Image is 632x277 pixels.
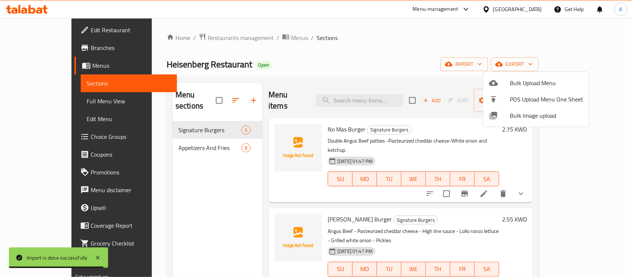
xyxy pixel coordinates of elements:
[483,75,589,91] li: Upload bulk menu
[510,95,583,104] span: POS Upload Menu One Sheet
[483,91,589,107] li: POS Upload Menu One Sheet
[510,79,583,87] span: Bulk Upload Menu
[27,254,87,262] div: Import is done successfully
[510,111,583,120] span: Bulk Image upload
